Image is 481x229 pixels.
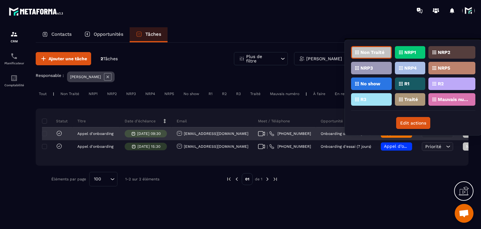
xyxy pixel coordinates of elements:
[360,97,366,102] p: R3
[2,83,27,87] p: Comptabilité
[137,144,160,149] p: [DATE] 15:30
[234,176,240,182] img: prev
[125,177,159,181] p: 1-2 sur 2 éléments
[36,73,64,78] p: Responsable :
[404,97,418,102] p: Traité
[44,119,68,124] p: Statut
[2,48,27,70] a: schedulerschedulerPlanificateur
[180,90,202,98] div: No show
[267,131,268,136] span: |
[177,119,187,124] p: Email
[310,90,328,98] div: À faire
[205,90,216,98] div: R1
[242,173,253,185] p: 01
[94,31,123,37] p: Opportunités
[104,90,120,98] div: NRP2
[267,90,303,98] div: Mauvais numéro
[438,66,450,70] p: NRP5
[142,90,158,98] div: NRP4
[321,119,343,124] p: Opportunité
[57,90,82,98] div: Non Traité
[10,52,18,60] img: scheduler
[226,176,232,182] img: prev
[438,97,468,102] p: Mauvais numéro
[247,90,264,98] div: Traité
[332,90,355,98] div: En retard
[51,31,72,37] p: Contacts
[219,90,230,98] div: R2
[77,144,113,149] p: Appel d'onboarding
[10,30,18,38] img: formation
[404,50,416,55] p: NRP1
[9,6,65,17] img: logo
[36,27,78,42] a: Contacts
[455,204,473,223] div: Ouvrir le chat
[404,66,417,70] p: NRP4
[101,56,118,62] p: 2
[425,144,441,149] span: Priorité
[438,50,450,55] p: NRP2
[321,144,371,149] p: Onboarding d'essai (7 jours)
[36,52,91,65] button: Ajouter une tâche
[246,54,274,63] p: Plus de filtre
[258,119,290,124] p: Meet / Téléphone
[321,131,371,136] p: Onboarding d'essai (7 jours)
[360,50,385,55] p: Non Traité
[269,131,311,136] a: [PHONE_NUMBER]
[36,90,50,98] div: Tout
[78,27,130,42] a: Opportunités
[77,131,113,136] p: Appel d'onboarding
[51,177,86,181] p: Éléments par page
[360,82,380,86] p: No show
[269,144,311,149] a: [PHONE_NUMBER]
[2,70,27,92] a: accountantaccountantComptabilité
[306,92,307,96] p: |
[306,56,342,61] p: [PERSON_NAME]
[360,66,373,70] p: NRP3
[137,131,161,136] p: [DATE] 09:30
[265,176,270,182] img: next
[384,144,443,149] span: Appel d’onboarding planifié
[130,27,168,42] a: Tâches
[145,31,161,37] p: Tâches
[267,144,268,149] span: |
[103,176,109,183] input: Search for option
[233,90,244,98] div: R3
[2,26,27,48] a: formationformationCRM
[2,61,27,65] p: Planificateur
[161,90,177,98] div: NRP5
[404,82,409,86] p: R1
[10,74,18,82] img: accountant
[85,90,101,98] div: NRP1
[103,56,118,61] span: Tâches
[77,119,86,124] p: Titre
[125,119,156,124] p: Date d’échéance
[123,90,139,98] div: NRP3
[272,176,278,182] img: next
[255,177,262,182] p: de 1
[53,92,54,96] p: |
[438,82,444,86] p: R2
[2,40,27,43] p: CRM
[92,176,103,183] span: 100
[49,56,87,62] span: Ajouter une tâche
[396,117,430,129] button: Edit actions
[70,75,101,79] p: [PERSON_NAME]
[89,172,117,186] div: Search for option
